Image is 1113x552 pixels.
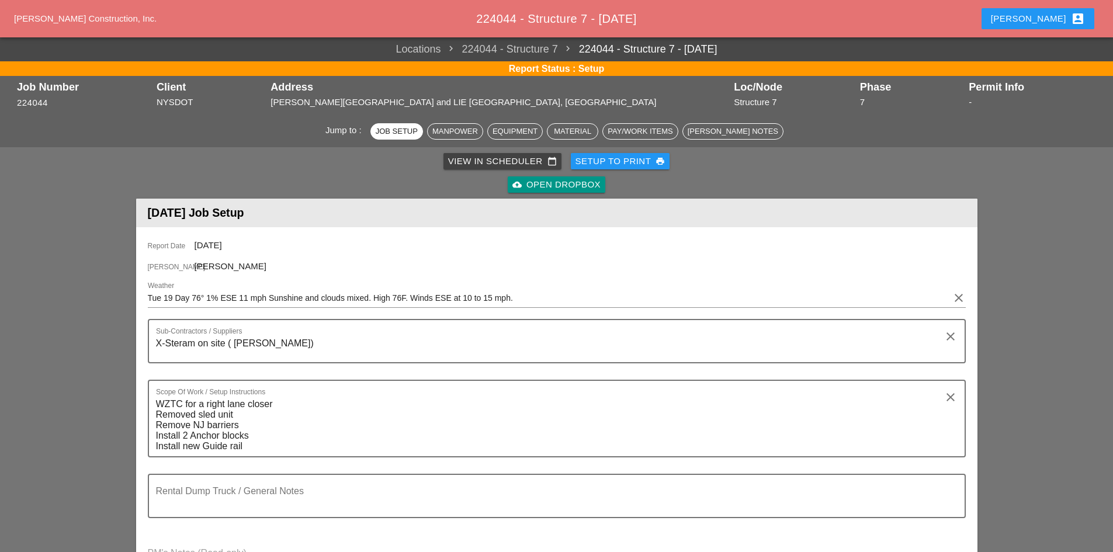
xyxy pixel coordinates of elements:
[575,155,665,168] div: Setup to Print
[148,262,195,272] span: [PERSON_NAME]
[552,126,593,137] div: Material
[508,176,605,193] a: Open Dropbox
[448,155,557,168] div: View in Scheduler
[17,96,48,110] button: 224044
[17,81,151,93] div: Job Number
[271,96,728,109] div: [PERSON_NAME][GEOGRAPHIC_DATA] and LIE [GEOGRAPHIC_DATA], [GEOGRAPHIC_DATA]
[195,261,266,271] span: [PERSON_NAME]
[608,126,672,137] div: Pay/Work Items
[136,199,977,227] header: [DATE] Job Setup
[157,96,265,109] div: NYSDOT
[14,13,157,23] a: [PERSON_NAME] Construction, Inc.
[547,123,598,140] button: Material
[688,126,778,137] div: [PERSON_NAME] Notes
[512,178,601,192] div: Open Dropbox
[734,96,854,109] div: Structure 7
[571,153,670,169] button: Setup to Print
[493,126,538,137] div: Equipment
[427,123,483,140] button: Manpower
[148,289,949,307] input: Weather
[952,291,966,305] i: clear
[734,81,854,93] div: Loc/Node
[991,12,1085,26] div: [PERSON_NAME]
[157,81,265,93] div: Client
[944,390,958,404] i: clear
[982,8,1094,29] button: [PERSON_NAME]
[441,41,558,57] span: 224044 - Structure 7
[860,81,963,93] div: Phase
[969,81,1096,93] div: Permit Info
[432,126,478,137] div: Manpower
[969,96,1096,109] div: -
[512,180,522,189] i: cloud_upload
[547,157,557,166] i: calendar_today
[376,126,418,137] div: Job Setup
[682,123,783,140] button: [PERSON_NAME] Notes
[396,41,441,57] a: Locations
[487,123,543,140] button: Equipment
[602,123,678,140] button: Pay/Work Items
[558,41,717,57] a: 224044 - Structure 7 - [DATE]
[656,157,665,166] i: print
[195,240,222,250] span: [DATE]
[271,81,728,93] div: Address
[443,153,561,169] a: View in Scheduler
[1071,12,1085,26] i: account_box
[944,329,958,343] i: clear
[370,123,423,140] button: Job Setup
[156,489,948,517] textarea: Rental Dump Truck / General Notes
[476,12,637,25] span: 224044 - Structure 7 - [DATE]
[156,334,948,362] textarea: Sub-Contractors / Suppliers
[156,395,948,456] textarea: Scope Of Work / Setup Instructions
[148,241,195,251] span: Report Date
[860,96,963,109] div: 7
[325,125,366,135] span: Jump to :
